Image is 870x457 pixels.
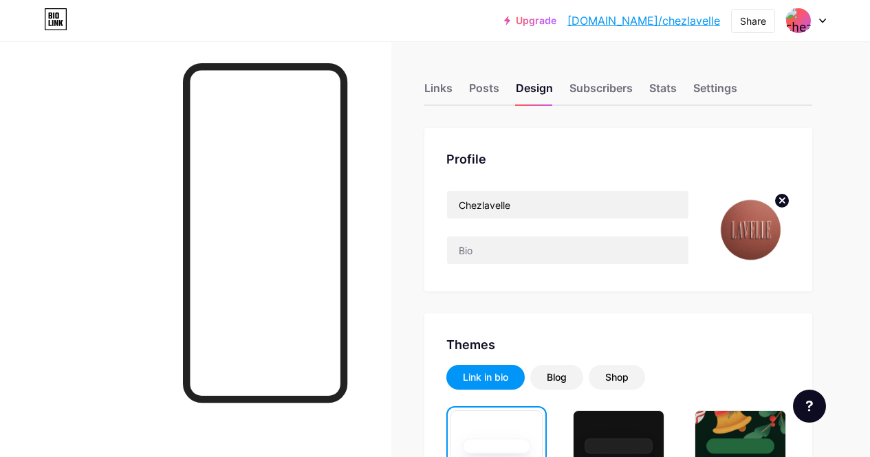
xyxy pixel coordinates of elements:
[504,15,556,26] a: Upgrade
[569,80,633,104] div: Subscribers
[516,80,553,104] div: Design
[740,14,766,28] div: Share
[424,80,453,104] div: Links
[711,190,790,269] img: chezlavelle
[447,191,688,219] input: Name
[693,80,737,104] div: Settings
[567,12,720,29] a: [DOMAIN_NAME]/chezlavelle
[605,370,629,384] div: Shop
[469,80,499,104] div: Posts
[447,236,688,264] input: Bio
[649,80,677,104] div: Stats
[463,370,508,384] div: Link in bio
[446,150,790,168] div: Profile
[785,8,812,34] img: chezlavelle
[547,370,567,384] div: Blog
[446,335,790,354] div: Themes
